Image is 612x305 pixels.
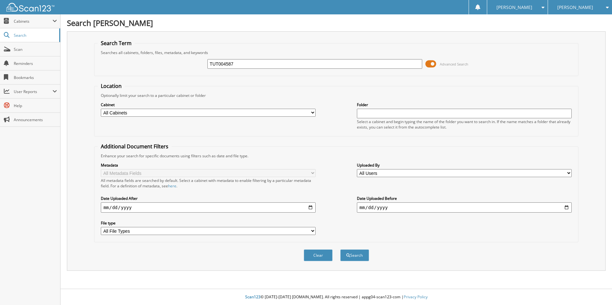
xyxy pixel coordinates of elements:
[98,143,172,150] legend: Additional Document Filters
[101,220,316,226] label: File type
[357,202,572,213] input: end
[496,5,532,9] span: [PERSON_NAME]
[6,3,54,12] img: scan123-logo-white.svg
[357,119,572,130] div: Select a cabinet and begin typing the name of the folder you want to search in. If the name match...
[304,249,333,261] button: Clear
[98,153,575,159] div: Enhance your search for specific documents using filters such as date and file type.
[557,5,593,9] span: [PERSON_NAME]
[98,40,135,47] legend: Search Term
[440,62,468,66] span: Advanced Search
[101,178,316,189] div: All metadata fields are searched by default. Select a cabinet with metadata to enable filtering b...
[168,183,176,189] a: here
[14,117,57,122] span: Announcements
[357,162,572,168] label: Uploaded By
[98,82,125,90] legend: Location
[14,47,57,52] span: Scan
[14,19,52,24] span: Cabinets
[101,102,316,107] label: Cabinet
[580,274,612,305] iframe: Chat Widget
[60,289,612,305] div: © [DATE]-[DATE] [DOMAIN_NAME]. All rights reserved | appg04-scan123-com |
[14,89,52,94] span: User Reports
[14,75,57,80] span: Bookmarks
[101,202,316,213] input: start
[101,162,316,168] label: Metadata
[357,102,572,107] label: Folder
[357,196,572,201] label: Date Uploaded Before
[14,61,57,66] span: Reminders
[98,93,575,98] div: Optionally limit your search to a particular cabinet or folder
[14,103,57,108] span: Help
[340,249,369,261] button: Search
[101,196,316,201] label: Date Uploaded After
[245,294,261,300] span: Scan123
[14,33,56,38] span: Search
[67,18,606,28] h1: Search [PERSON_NAME]
[404,294,428,300] a: Privacy Policy
[98,50,575,55] div: Searches all cabinets, folders, files, metadata, and keywords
